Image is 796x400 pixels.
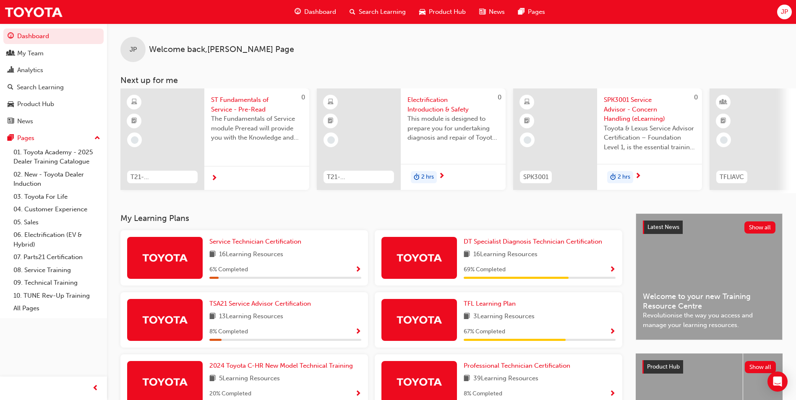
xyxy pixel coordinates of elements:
span: Pages [528,7,545,17]
a: TFL Learning Plan [464,299,519,309]
a: Search Learning [3,80,104,95]
a: 0SPK3001SPK3001 Service Advisor - Concern Handling (eLearning)Toyota & Lexus Service Advisor Cert... [513,88,702,190]
span: SPK3001 [523,172,548,182]
button: Show Progress [355,389,361,399]
span: news-icon [8,118,14,125]
span: Service Technician Certification [209,238,301,245]
span: booktick-icon [524,116,530,127]
span: chart-icon [8,67,14,74]
a: TSA21 Service Advisor Certification [209,299,314,309]
span: Product Hub [429,7,466,17]
span: ST Fundamentals of Service - Pre-Read [211,95,303,114]
a: 01. Toyota Academy - 2025 Dealer Training Catalogue [10,146,104,168]
span: next-icon [438,173,445,180]
a: 04. Customer Experience [10,203,104,216]
span: book-icon [464,249,470,260]
span: Professional Technician Certification [464,362,570,369]
a: Product HubShow all [642,360,776,374]
span: search-icon [8,84,13,91]
span: DT Specialist Diagnosis Technician Certification [464,238,602,245]
a: news-iconNews [472,3,512,21]
span: book-icon [464,374,470,384]
a: Product Hub [3,96,104,112]
a: 02. New - Toyota Dealer Induction [10,168,104,190]
span: Show Progress [355,328,361,336]
a: 05. Sales [10,216,104,229]
button: Show Progress [609,327,616,337]
span: TFL Learning Plan [464,300,516,307]
a: 0T21-STFOS_PRE_READST Fundamentals of Service - Pre-ReadThe Fundamentals of Service module Prerea... [120,88,309,190]
span: booktick-icon [131,116,137,127]
img: Trak [396,250,442,265]
div: Open Intercom Messenger [767,371,788,392]
span: Show Progress [355,390,361,398]
a: Analytics [3,62,104,78]
span: Show Progress [609,266,616,274]
a: Trak [4,3,63,21]
a: 2024 Toyota C-HR New Model Technical Training [209,361,356,371]
span: TFLIAVC [720,172,744,182]
span: book-icon [209,249,216,260]
img: Trak [396,312,442,327]
span: Dashboard [304,7,336,17]
span: guage-icon [295,7,301,17]
span: car-icon [419,7,425,17]
a: 09. Technical Training [10,276,104,289]
button: Show Progress [355,265,361,275]
span: Search Learning [359,7,406,17]
span: Revolutionise the way you access and manage your learning resources. [643,311,775,330]
span: 67 % Completed [464,327,505,337]
span: learningResourceType_ELEARNING-icon [524,97,530,108]
span: learningRecordVerb_NONE-icon [524,136,531,144]
span: This module is designed to prepare you for undertaking diagnosis and repair of Toyota & Lexus Ele... [407,114,499,143]
span: next-icon [635,173,641,180]
div: Search Learning [17,83,64,92]
div: Analytics [17,65,43,75]
span: Welcome to your new Training Resource Centre [643,292,775,311]
span: 2024 Toyota C-HR New Model Technical Training [209,362,353,369]
span: booktick-icon [720,116,726,127]
span: learningRecordVerb_NONE-icon [720,136,728,144]
div: Product Hub [17,99,54,109]
a: 08. Service Training [10,264,104,277]
a: 06. Electrification (EV & Hybrid) [10,229,104,251]
div: News [17,117,33,126]
span: pages-icon [8,135,14,142]
a: pages-iconPages [512,3,552,21]
div: My Team [17,49,44,58]
span: 2 hrs [421,172,434,182]
span: learningRecordVerb_NONE-icon [327,136,335,144]
a: car-iconProduct Hub [412,3,472,21]
span: Show Progress [609,390,616,398]
span: 13 Learning Resources [219,312,283,322]
span: 0 [301,94,305,101]
span: The Fundamentals of Service module Preread will provide you with the Knowledge and Understanding ... [211,114,303,143]
a: search-iconSearch Learning [343,3,412,21]
button: Show Progress [609,389,616,399]
button: Show all [745,361,776,373]
button: JP [777,5,792,19]
button: Show all [744,221,776,234]
span: 3 Learning Resources [473,312,535,322]
span: Show Progress [355,266,361,274]
button: Show Progress [609,265,616,275]
img: Trak [142,312,188,327]
h3: My Learning Plans [120,213,622,223]
a: News [3,114,104,129]
a: Professional Technician Certification [464,361,574,371]
div: Pages [17,133,34,143]
span: 8 % Completed [209,327,248,337]
h3: Next up for me [107,75,796,85]
span: book-icon [209,374,216,384]
span: learningResourceType_ELEARNING-icon [328,97,334,108]
a: All Pages [10,302,104,315]
img: Trak [142,374,188,389]
span: JP [781,7,788,17]
img: Trak [142,250,188,265]
span: guage-icon [8,33,14,40]
span: 5 Learning Resources [219,374,280,384]
span: SPK3001 Service Advisor - Concern Handling (eLearning) [604,95,695,124]
a: Latest NewsShow all [643,221,775,234]
span: up-icon [94,133,100,144]
a: guage-iconDashboard [288,3,343,21]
